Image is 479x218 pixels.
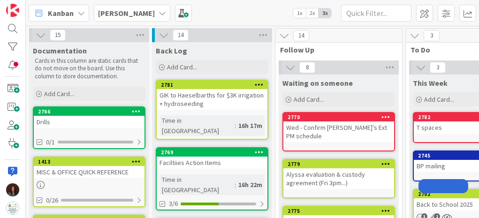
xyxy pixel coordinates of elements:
img: RF [6,183,19,196]
span: 0/26 [46,195,58,205]
span: Documentation [33,46,87,55]
a: 2770Wed - Confirm [PERSON_NAME]'s Ext PM schedule [282,112,395,151]
div: 1413 [34,158,144,166]
div: 2775 [283,207,394,215]
div: 2779Alyssa evaluation & custody agreement (Fri 3pm...) [283,160,394,189]
div: 16h 17m [236,120,265,131]
div: 1413 [38,158,144,165]
div: 2779 [283,160,394,168]
div: 2775 [288,208,394,214]
span: This Week [413,78,448,88]
span: 2x [306,8,319,18]
div: 2781GIK to Haeselbarths for $3K irrigation + hydroseeding [157,81,267,110]
div: Wed - Confirm [PERSON_NAME]'s Ext PM schedule [283,121,394,142]
span: 15 [50,30,66,41]
span: Add Card... [167,63,197,71]
div: MISC & OFFICE QUICK REFERENCE [34,166,144,178]
span: Waiting on someone [282,78,353,88]
span: 3/6 [169,199,178,209]
div: 2770 [288,114,394,120]
div: 2781 [157,81,267,89]
span: 8 [299,62,315,73]
span: 3 [424,30,440,41]
span: Add Card... [44,90,74,98]
div: 2766Drills [34,107,144,128]
div: 2770Wed - Confirm [PERSON_NAME]'s Ext PM schedule [283,113,394,142]
span: 14 [173,30,189,41]
span: Back Log [156,46,187,55]
div: 1413MISC & OFFICE QUICK REFERENCE [34,158,144,178]
div: 2769 [157,148,267,157]
a: 2766Drills0/1 [33,106,145,149]
img: Visit kanbanzone.com [6,4,19,17]
div: 2770 [283,113,394,121]
span: 14 [293,30,309,41]
div: Time in [GEOGRAPHIC_DATA] [160,115,235,136]
span: 3x [319,8,331,18]
span: Kanban [48,8,74,19]
img: avatar [6,202,19,215]
span: 3 [430,62,446,73]
a: 2781GIK to Haeselbarths for $3K irrigation + hydroseedingTime in [GEOGRAPHIC_DATA]:16h 17m [156,80,268,140]
span: Add Card... [294,95,324,104]
div: 2766 [34,107,144,116]
div: 2769Faciltiies Action Items [157,148,267,169]
div: GIK to Haeselbarths for $3K irrigation + hydroseeding [157,89,267,110]
div: 16h 22m [236,180,265,190]
span: Follow Up [280,45,390,54]
span: 0/1 [46,137,55,147]
b: [PERSON_NAME] [98,8,155,18]
div: 2769 [161,149,267,156]
span: 1x [293,8,306,18]
span: : [235,180,236,190]
span: Add Card... [424,95,454,104]
div: Time in [GEOGRAPHIC_DATA] [160,174,235,195]
a: 1413MISC & OFFICE QUICK REFERENCE0/26 [33,157,145,207]
div: 2781 [161,82,267,88]
div: 2766 [38,108,144,115]
p: Cards in this column are static cards that do not move on the board. Use this column to store doc... [35,57,144,80]
div: Alyssa evaluation & custody agreement (Fri 3pm...) [283,168,394,189]
span: : [235,120,236,131]
div: Drills [34,116,144,128]
input: Quick Filter... [341,5,411,22]
div: Faciltiies Action Items [157,157,267,169]
a: 2769Faciltiies Action ItemsTime in [GEOGRAPHIC_DATA]:16h 22m3/6 [156,147,268,210]
a: 2779Alyssa evaluation & custody agreement (Fri 3pm...) [282,159,395,198]
div: 2779 [288,161,394,167]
